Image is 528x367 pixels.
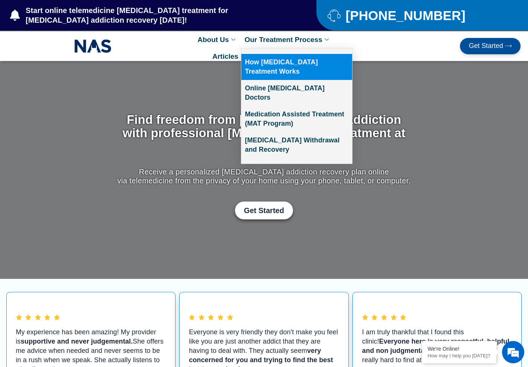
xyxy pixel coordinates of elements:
[241,80,352,106] a: Online [MEDICAL_DATA] Doctors
[460,38,521,54] a: Get Started
[241,106,352,132] a: Medication Assisted Treatment (MAT Program)
[244,206,284,215] span: Get Started
[362,338,511,354] b: Everyone here is very respectful, helpful, and non judgmental,
[116,113,413,154] h1: Find freedom from [MEDICAL_DATA] addiction with professional [MEDICAL_DATA] treatment at home
[241,31,334,48] a: Our Treatment Process
[328,9,507,22] a: [PHONE_NUMBER]
[116,167,413,185] p: Receive a personalized [MEDICAL_DATA] addiction recovery plan online via telemedicine from the pr...
[428,346,491,352] div: We're Online!
[74,38,112,55] img: NAS_email_signature-removebg-preview.png
[428,353,491,358] p: How may I help you today?
[194,31,241,48] a: About Us
[10,6,287,25] a: Start online telemedicine [MEDICAL_DATA] treatment for [MEDICAL_DATA] addiction recovery [DATE]!
[241,54,352,80] a: How [MEDICAL_DATA] Treatment Works
[235,202,293,219] a: Get Started
[209,48,242,65] a: Articles
[24,6,287,25] span: Start online telemedicine [MEDICAL_DATA] treatment for [MEDICAL_DATA] addiction recovery [DATE]!
[241,132,352,158] a: [MEDICAL_DATA] Withdrawal and Recovery
[116,202,413,219] div: Get Started with Suboxone Treatment by filling-out this new patient packet form
[344,11,465,20] span: [PHONE_NUMBER]
[21,338,133,345] b: supportive and never judgemental.
[469,42,503,50] span: Get Started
